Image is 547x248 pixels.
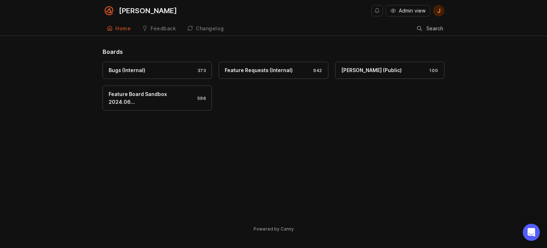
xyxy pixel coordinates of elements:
[196,26,224,31] div: Changelog
[426,67,438,74] div: 100
[103,86,212,111] a: Feature Board Sandbox 2024.06…596
[103,62,212,79] a: Bugs (Internal)373
[523,224,540,241] div: Open Intercom Messenger
[194,67,206,74] div: 373
[194,95,206,101] div: 596
[115,26,131,31] div: Home
[341,66,402,74] div: [PERSON_NAME] (Public)
[138,21,180,36] a: Feedback
[119,7,177,14] div: [PERSON_NAME]
[219,62,328,79] a: Feature Requests (Internal)942
[335,62,444,79] a: [PERSON_NAME] (Public)100
[103,4,115,17] img: Smith.ai logo
[386,5,430,16] button: Admin view
[437,6,441,15] span: J
[103,21,135,36] a: Home
[371,5,383,16] button: Notifications
[399,7,426,14] span: Admin view
[252,225,295,233] a: Powered by Canny
[183,21,228,36] a: Changelog
[151,26,176,31] div: Feedback
[109,66,145,74] div: Bugs (Internal)
[433,5,444,16] button: J
[109,90,194,106] div: Feature Board Sandbox 2024.06…
[103,47,444,56] h1: Boards
[225,66,293,74] div: Feature Requests (Internal)
[309,67,322,74] div: 942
